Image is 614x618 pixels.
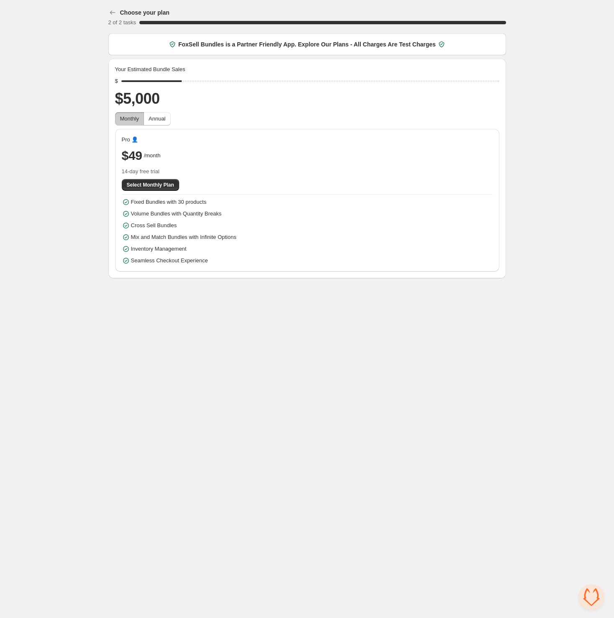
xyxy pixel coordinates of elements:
a: Open chat [579,585,604,610]
div: $ [115,77,118,85]
span: 2 of 2 tasks [108,19,136,26]
span: Volume Bundles with Quantity Breaks [131,210,222,218]
span: Pro 👤 [122,136,139,144]
span: Select Monthly Plan [127,182,174,188]
span: Your Estimated Bundle Sales [115,65,185,74]
span: /month [144,151,161,160]
button: Annual [144,112,170,126]
span: Fixed Bundles with 30 products [131,198,207,206]
h3: Choose your plan [120,8,170,17]
h2: $5,000 [115,89,499,109]
button: Select Monthly Plan [122,179,179,191]
span: FoxSell Bundles is a Partner Friendly App. Explore Our Plans - All Charges Are Test Charges [178,40,436,49]
span: Monthly [120,115,139,122]
span: Cross Sell Bundles [131,221,177,230]
span: Annual [149,115,165,122]
span: Mix and Match Bundles with Infinite Options [131,233,236,241]
span: 14-day free trial [122,167,493,176]
button: Monthly [115,112,144,126]
span: Inventory Management [131,245,187,253]
span: $49 [122,147,142,164]
span: Seamless Checkout Experience [131,256,208,265]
